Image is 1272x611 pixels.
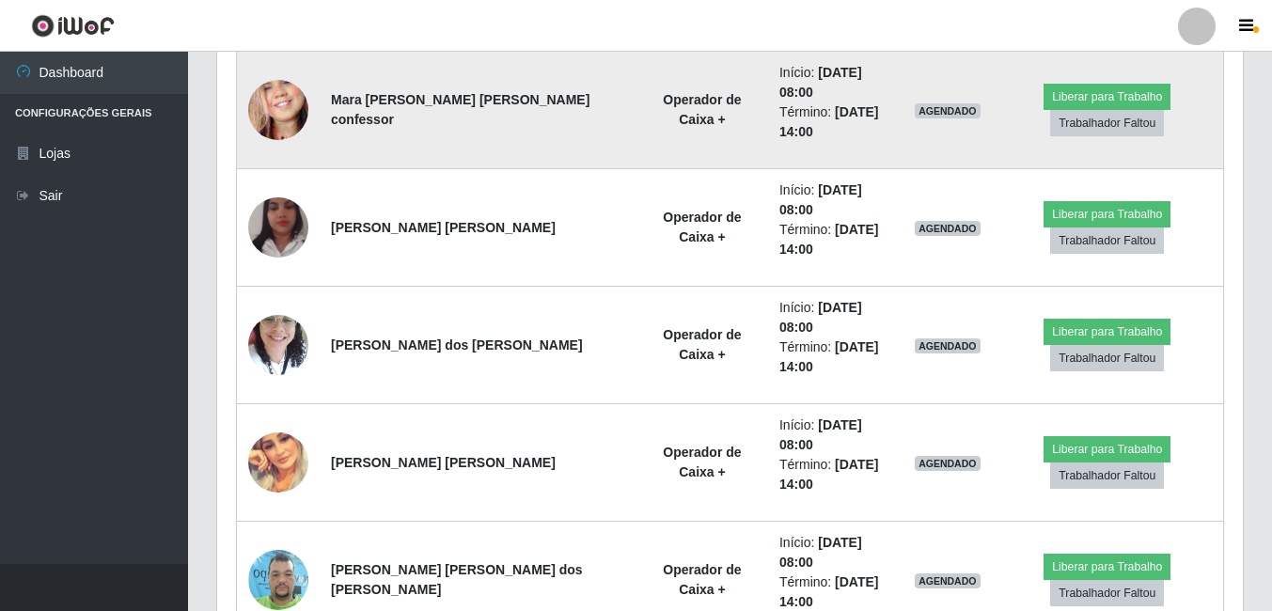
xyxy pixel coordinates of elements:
[1050,580,1164,606] button: Trabalhador Faltou
[663,562,741,597] strong: Operador de Caixa +
[915,573,981,588] span: AGENDADO
[779,417,862,452] time: [DATE] 08:00
[1044,319,1170,345] button: Liberar para Trabalho
[331,562,583,597] strong: [PERSON_NAME] [PERSON_NAME] dos [PERSON_NAME]
[779,102,892,142] li: Término:
[1050,345,1164,371] button: Trabalhador Faltou
[663,92,741,127] strong: Operador de Caixa +
[779,220,892,259] li: Término:
[779,298,892,337] li: Início:
[331,92,589,127] strong: Mara [PERSON_NAME] [PERSON_NAME] confessor
[248,45,308,176] img: 1650948199907.jpeg
[248,305,308,384] img: 1739952008601.jpeg
[663,445,741,479] strong: Operador de Caixa +
[331,220,556,235] strong: [PERSON_NAME] [PERSON_NAME]
[915,103,981,118] span: AGENDADO
[779,533,892,572] li: Início:
[248,174,308,281] img: 1679715378616.jpeg
[248,432,308,493] img: 1747246245784.jpeg
[331,337,583,352] strong: [PERSON_NAME] dos [PERSON_NAME]
[31,14,115,38] img: CoreUI Logo
[1044,84,1170,110] button: Liberar para Trabalho
[779,535,862,570] time: [DATE] 08:00
[1050,110,1164,136] button: Trabalhador Faltou
[1044,554,1170,580] button: Liberar para Trabalho
[1044,436,1170,462] button: Liberar para Trabalho
[779,300,862,335] time: [DATE] 08:00
[1050,462,1164,489] button: Trabalhador Faltou
[779,182,862,217] time: [DATE] 08:00
[1044,201,1170,227] button: Liberar para Trabalho
[779,65,862,100] time: [DATE] 08:00
[915,221,981,236] span: AGENDADO
[663,327,741,362] strong: Operador de Caixa +
[915,456,981,471] span: AGENDADO
[779,337,892,377] li: Término:
[779,180,892,220] li: Início:
[779,415,892,455] li: Início:
[779,63,892,102] li: Início:
[1050,227,1164,254] button: Trabalhador Faltou
[331,455,556,470] strong: [PERSON_NAME] [PERSON_NAME]
[915,338,981,353] span: AGENDADO
[663,210,741,244] strong: Operador de Caixa +
[779,455,892,494] li: Término:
